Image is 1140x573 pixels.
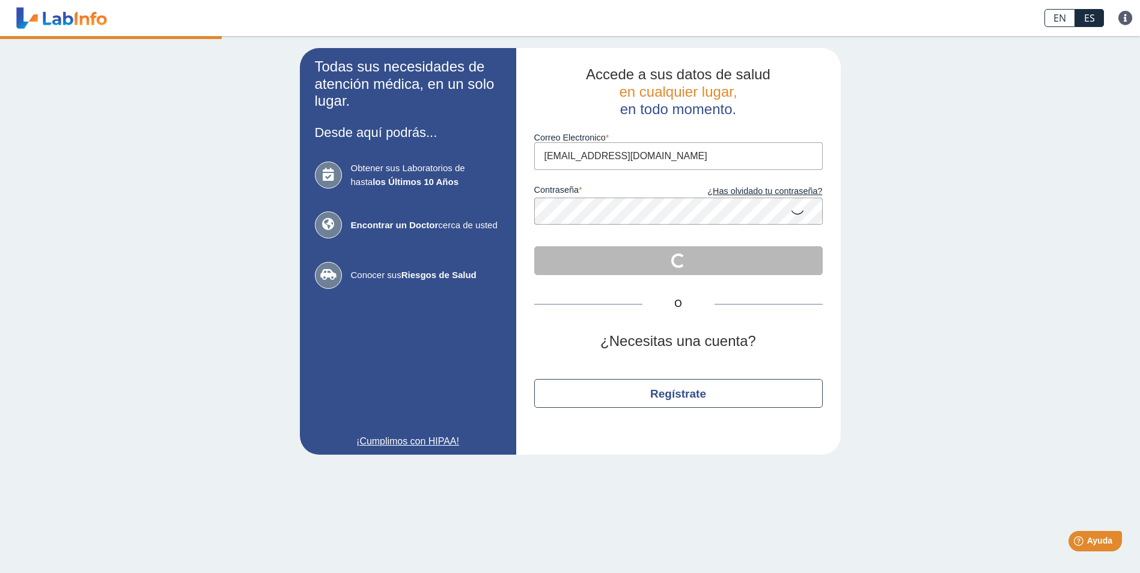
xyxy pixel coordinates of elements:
[1033,526,1127,560] iframe: Help widget launcher
[678,185,823,198] a: ¿Has olvidado tu contraseña?
[619,83,737,100] span: en cualquier lugar,
[315,58,501,110] h2: Todas sus necesidades de atención médica, en un solo lugar.
[1075,9,1104,27] a: ES
[351,220,439,230] b: Encontrar un Doctor
[534,185,678,198] label: contraseña
[1044,9,1075,27] a: EN
[351,219,501,232] span: cerca de usted
[534,133,823,142] label: Correo Electronico
[351,162,501,189] span: Obtener sus Laboratorios de hasta
[534,333,823,350] h2: ¿Necesitas una cuenta?
[401,270,477,280] b: Riesgos de Salud
[315,125,501,140] h3: Desde aquí podrás...
[620,101,736,117] span: en todo momento.
[315,434,501,449] a: ¡Cumplimos con HIPAA!
[534,379,823,408] button: Regístrate
[351,268,501,282] span: Conocer sus
[373,177,459,187] b: los Últimos 10 Años
[586,66,770,82] span: Accede a sus datos de salud
[642,297,715,311] span: O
